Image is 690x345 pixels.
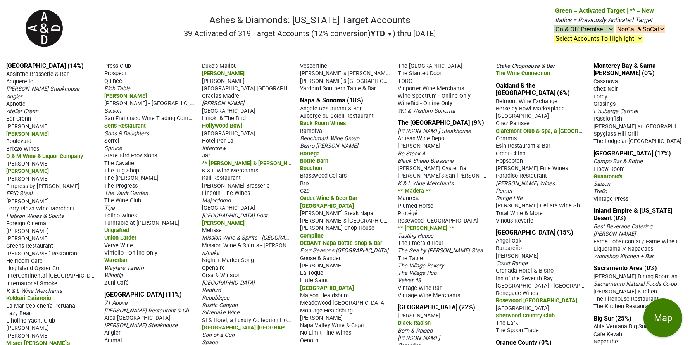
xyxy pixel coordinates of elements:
[6,228,49,235] span: [PERSON_NAME]
[300,188,310,194] span: C29
[398,85,464,92] span: Vinporter Wine Merchants
[398,304,475,311] a: [GEOGRAPHIC_DATA] (22%)
[496,135,517,142] span: Commis
[6,250,79,257] span: [PERSON_NAME]' Restaurant
[496,98,557,105] span: Belmont Wine Exchange
[496,327,539,334] span: The Spoon Trade
[398,328,433,334] span: Born & Raised
[6,303,75,309] span: La Mar Cebichería Peruana
[202,332,235,338] span: Son of a Gun
[202,241,359,249] span: Mission Wine & Spirits - [PERSON_NAME][GEOGRAPHIC_DATA]
[300,120,346,127] span: Back Room Wines
[202,234,314,241] span: Mission Wine & Spirits - [GEOGRAPHIC_DATA]
[496,267,554,274] span: Granada Hotel & Bistro
[6,176,49,182] span: [PERSON_NAME]
[398,210,417,217] span: Protégé
[104,108,121,114] span: Saison
[555,7,654,14] span: Green = Activated Target | ** = New
[496,290,538,297] span: Renegade Wines
[300,255,341,262] span: Goose & Gander
[6,220,46,227] span: Foreign Cinema
[496,238,521,244] span: Angel Oak
[398,277,421,284] span: Velvet 48
[104,265,144,271] span: Wayfare Tavern
[202,70,245,77] span: [PERSON_NAME]
[398,320,431,326] span: Black Radish
[300,113,374,119] span: Auberge du Soleil Restaurant
[6,123,49,130] span: [PERSON_NAME]
[104,250,157,256] span: Vinfolio - Online Only
[104,242,133,249] span: Verve Wine
[202,93,239,99] span: Gracias Madre
[202,159,340,167] span: ** [PERSON_NAME] & [PERSON_NAME]'s Brentwood **
[398,217,478,224] span: Rosewood [GEOGRAPHIC_DATA]
[202,85,471,92] span: [GEOGRAPHIC_DATA] [GEOGRAPHIC_DATA] at [PERSON_NAME][GEOGRAPHIC_DATA] - [GEOGRAPHIC_DATA]
[496,158,523,164] span: Hopscotch
[184,29,436,38] h2: 39 Activated of 319 Target Accounts (12% conversion) ) thru [DATE]
[202,212,267,219] span: [GEOGRAPHIC_DATA] Post
[202,265,225,271] span: Openaire
[496,188,512,194] span: Pomet
[387,31,393,38] span: ▼
[202,309,240,316] span: Silverlake Wine
[6,160,49,167] span: [PERSON_NAME]
[6,116,31,122] span: Bar Crenn
[496,113,549,119] span: [GEOGRAPHIC_DATA]
[593,338,618,345] span: Nepenthe
[6,198,49,205] span: [PERSON_NAME]
[104,167,139,174] span: The Jug Shop
[496,312,555,319] span: Sherwood Country Club
[104,93,147,99] span: [PERSON_NAME]
[555,16,652,24] span: Italics = Previously Activated Target
[202,130,255,137] span: [GEOGRAPHIC_DATA]
[398,158,454,164] span: Black Sheep Brasserie
[202,197,231,204] span: Majordomo
[593,323,647,330] span: Alila Ventana Big Sur
[104,78,122,85] span: Quince
[104,272,123,279] span: Wingtip
[496,210,543,217] span: Total Wine & More
[300,203,354,209] span: [GEOGRAPHIC_DATA]
[496,282,607,289] span: [GEOGRAPHIC_DATA] - [GEOGRAPHIC_DATA]
[593,315,631,322] a: Big Sur (25%)
[593,181,610,187] span: Saizon
[398,70,442,77] span: The Slanted Door
[202,287,221,293] span: Redbird
[300,69,443,77] span: [PERSON_NAME]'s [PERSON_NAME][GEOGRAPHIC_DATA]
[202,152,210,159] span: Jar
[300,300,386,306] span: Meadowood [GEOGRAPHIC_DATA]
[398,150,425,157] span: Be.Steak.A
[593,166,625,172] span: Elbow Room
[593,173,622,180] span: Guantonio's
[496,105,565,112] span: Berkeley Bowl Marketplace
[398,262,444,269] span: The Village Bakery
[104,205,115,211] span: Tiya
[104,138,119,144] span: Sorrel
[593,86,618,92] span: Chez Noir
[300,63,327,69] span: Vespertine
[300,329,351,336] span: No Limit Fine Wines
[202,316,392,324] span: SLS Hotel, a Luxury Collection Hotel, [PERSON_NAME][GEOGRAPHIC_DATA]
[496,275,553,282] span: Inn of the Seventh Ray
[398,172,499,179] span: [PERSON_NAME]'s San [PERSON_NAME]
[398,270,436,276] span: The Village Pub
[496,70,550,77] span: The Wine Connection
[6,325,49,331] span: [PERSON_NAME]
[593,288,657,295] span: [PERSON_NAME] Kitchen
[398,78,412,85] span: TORC
[6,333,49,339] span: [PERSON_NAME]
[6,108,38,115] span: Atelier Crenn
[496,82,570,97] a: Oakland & the [GEOGRAPHIC_DATA] (6%)
[593,331,622,338] span: Cafe Kevah
[6,265,59,272] span: Hog Island Oyster Co
[6,62,84,69] a: [GEOGRAPHIC_DATA] (14%)
[593,264,657,272] a: Sacramento Area (0%)
[398,128,471,135] span: [PERSON_NAME] Steakhouse
[496,245,522,252] span: Barbareño
[6,153,83,160] span: D & M Wine & Liquor Company
[104,337,122,344] span: Animal
[6,280,57,287] span: International Smoke
[202,302,238,309] span: Rustic Canyon
[104,175,158,181] span: The [PERSON_NAME]
[398,135,446,142] span: Artisan Wine Depot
